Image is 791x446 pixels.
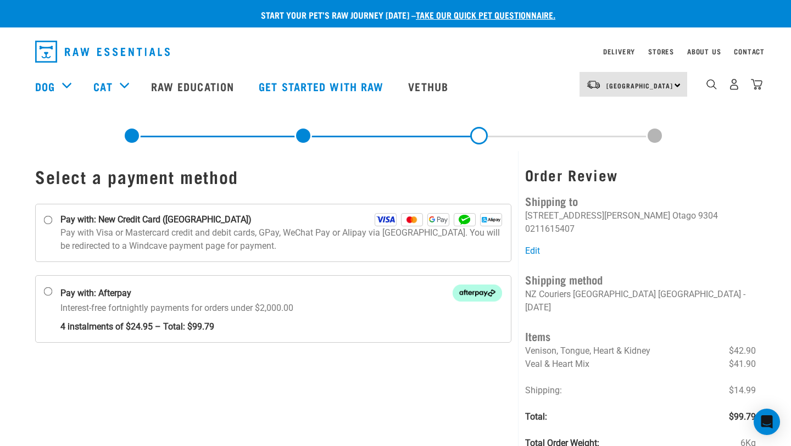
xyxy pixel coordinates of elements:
[729,358,756,371] span: $41.90
[754,409,780,435] div: Open Intercom Messenger
[603,49,635,53] a: Delivery
[586,80,601,90] img: van-moving.png
[525,359,589,369] span: Veal & Heart Mix
[525,271,756,288] h4: Shipping method
[35,78,55,94] a: Dog
[525,385,562,395] span: Shipping:
[453,285,502,302] img: Afterpay
[525,246,540,256] a: Edit
[687,49,721,53] a: About Us
[397,64,462,108] a: Vethub
[729,384,756,397] span: $14.99
[729,344,756,358] span: $42.90
[706,79,717,90] img: home-icon-1@2x.png
[140,64,248,108] a: Raw Education
[375,213,397,226] img: Visa
[44,287,53,296] input: Pay with: Afterpay Afterpay Interest-free fortnightly payments for orders under $2,000.00 4 insta...
[525,224,575,234] li: 0211615407
[26,36,765,67] nav: dropdown navigation
[729,410,756,423] span: $99.79
[35,41,170,63] img: Raw Essentials Logo
[93,78,112,94] a: Cat
[248,64,397,108] a: Get started with Raw
[525,210,670,221] li: [STREET_ADDRESS][PERSON_NAME]
[401,213,423,226] img: Mastercard
[416,12,555,17] a: take our quick pet questionnaire.
[35,166,511,186] h1: Select a payment method
[60,287,131,300] strong: Pay with: Afterpay
[648,49,674,53] a: Stores
[525,327,756,344] h4: Items
[454,213,476,226] img: WeChat
[525,192,756,209] h4: Shipping to
[606,83,673,87] span: [GEOGRAPHIC_DATA]
[751,79,762,90] img: home-icon@2x.png
[672,210,718,221] li: Otago 9304
[480,213,502,226] img: Alipay
[525,411,547,422] strong: Total:
[525,166,756,183] h3: Order Review
[60,302,502,333] p: Interest-free fortnightly payments for orders under $2,000.00
[525,288,756,314] p: NZ Couriers [GEOGRAPHIC_DATA] [GEOGRAPHIC_DATA] - [DATE]
[427,213,449,226] img: GPay
[60,315,502,333] strong: 4 instalments of $24.95 – Total: $99.79
[44,216,53,225] input: Pay with: New Credit Card ([GEOGRAPHIC_DATA]) Visa Mastercard GPay WeChat Alipay Pay with Visa or...
[525,345,650,356] span: Venison, Tongue, Heart & Kidney
[60,226,502,253] p: Pay with Visa or Mastercard credit and debit cards, GPay, WeChat Pay or Alipay via [GEOGRAPHIC_DA...
[728,79,740,90] img: user.png
[60,213,252,226] strong: Pay with: New Credit Card ([GEOGRAPHIC_DATA])
[734,49,765,53] a: Contact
